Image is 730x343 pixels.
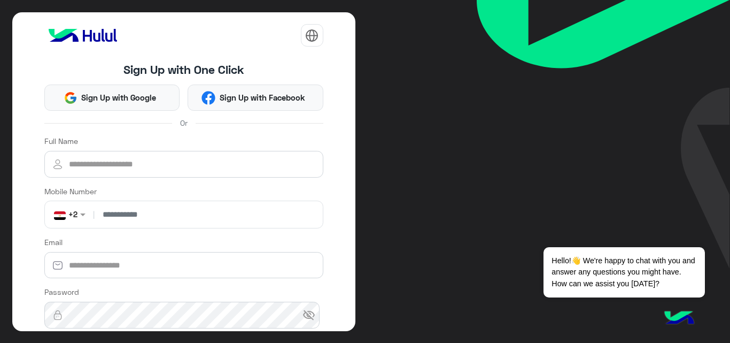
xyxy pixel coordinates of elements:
[91,209,97,220] span: |
[543,247,704,298] span: Hello!👋 We're happy to chat with you and answer any questions you might have. How can we assist y...
[661,300,698,338] img: hulul-logo.png
[44,310,71,321] img: lock
[44,63,323,77] h4: Sign Up with One Click
[215,92,309,104] span: Sign Up with Facebook
[44,135,78,147] label: Full Name
[64,91,77,105] img: Google
[180,117,188,128] span: Or
[44,158,71,171] img: user
[77,92,160,104] span: Sign Up with Google
[44,186,97,197] label: Mobile Number
[44,260,71,271] img: email
[44,85,180,111] button: Sign Up with Google
[44,286,79,298] label: Password
[188,85,323,111] button: Sign Up with Facebook
[201,91,215,105] img: Facebook
[44,25,121,46] img: logo
[44,237,63,248] label: Email
[305,29,319,42] img: tab
[302,309,315,322] span: visibility_off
